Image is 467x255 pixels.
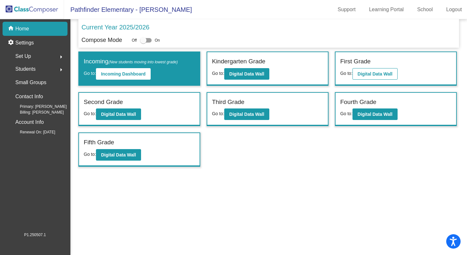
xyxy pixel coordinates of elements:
label: Kindergarten Grade [212,57,265,66]
span: Go to: [84,111,96,116]
span: Billing: [PERSON_NAME] [10,109,64,115]
label: Incoming [84,57,178,66]
label: Second Grade [84,98,123,107]
span: Renewal On: [DATE] [10,129,55,135]
p: Small Groups [15,78,46,87]
p: Current Year 2025/2026 [82,22,149,32]
p: Compose Mode [82,36,122,44]
a: Logout [441,4,467,15]
span: (New students moving into lowest grade) [108,60,178,64]
span: Go to: [212,71,224,76]
span: On [155,37,160,43]
b: Digital Data Wall [358,71,392,76]
a: School [412,4,438,15]
button: Digital Data Wall [352,68,398,80]
p: Home [15,25,29,33]
span: Primary: [PERSON_NAME] [10,104,67,109]
span: Go to: [84,71,96,76]
span: Go to: [84,152,96,157]
button: Digital Data Wall [352,108,398,120]
label: Fifth Grade [84,138,114,147]
mat-icon: home [8,25,15,33]
span: Students [15,65,36,74]
p: Account Info [15,118,44,127]
button: Incoming Dashboard [96,68,151,80]
span: Pathfinder Elementary - [PERSON_NAME] [64,4,192,15]
button: Digital Data Wall [96,149,141,161]
mat-icon: arrow_right [57,53,65,61]
button: Digital Data Wall [96,108,141,120]
mat-icon: arrow_right [57,66,65,74]
p: Contact Info [15,92,43,101]
a: Support [333,4,361,15]
button: Digital Data Wall [224,68,269,80]
span: Off [132,37,137,43]
span: Go to: [340,111,352,116]
label: Fourth Grade [340,98,376,107]
a: Learning Portal [364,4,409,15]
label: First Grade [340,57,371,66]
span: Set Up [15,52,31,61]
b: Digital Data Wall [101,152,136,157]
b: Digital Data Wall [358,112,392,117]
b: Digital Data Wall [229,112,264,117]
mat-icon: settings [8,39,15,47]
span: Go to: [340,71,352,76]
button: Digital Data Wall [224,108,269,120]
span: Go to: [212,111,224,116]
b: Digital Data Wall [101,112,136,117]
b: Incoming Dashboard [101,71,146,76]
p: Settings [15,39,34,47]
label: Third Grade [212,98,244,107]
b: Digital Data Wall [229,71,264,76]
